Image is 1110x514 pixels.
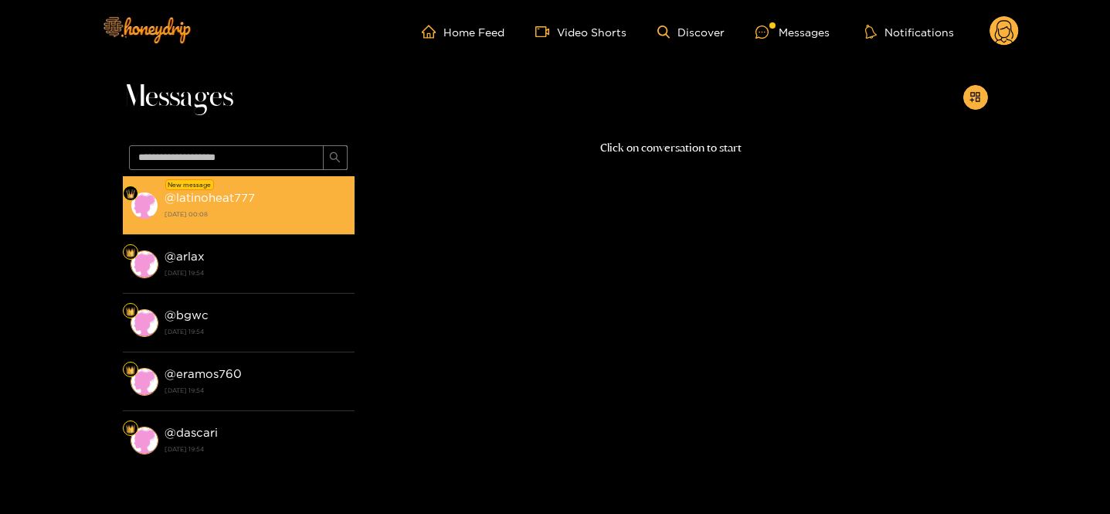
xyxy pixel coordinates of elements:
span: appstore-add [969,91,981,104]
span: home [422,25,443,39]
a: Video Shorts [535,25,626,39]
img: conversation [131,309,158,337]
strong: @ arlax [165,250,205,263]
strong: [DATE] 00:08 [165,207,347,221]
img: Fan Level [126,366,135,375]
img: Fan Level [126,248,135,257]
strong: @ dascari [165,426,218,439]
p: Click on conversation to start [355,139,988,157]
strong: [DATE] 19:54 [165,266,347,280]
img: conversation [131,250,158,278]
div: New message [165,179,214,190]
img: Fan Level [126,424,135,434]
strong: [DATE] 19:54 [165,325,347,339]
strong: @ latinoheat777 [165,191,255,204]
span: Messages [123,79,233,116]
img: conversation [131,427,158,454]
strong: @ eramos760 [165,367,242,380]
img: conversation [131,192,158,220]
span: search [329,151,341,165]
span: video-camera [535,25,557,39]
a: Discover [657,26,725,39]
img: Fan Level [126,307,135,316]
button: appstore-add [963,85,988,110]
button: Notifications [861,24,959,39]
img: conversation [131,368,158,396]
strong: [DATE] 19:54 [165,442,347,456]
img: Fan Level [126,189,135,199]
a: Home Feed [422,25,504,39]
strong: @ bgwc [165,308,209,322]
strong: [DATE] 19:54 [165,383,347,397]
button: search [323,145,348,170]
div: Messages [755,23,830,41]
